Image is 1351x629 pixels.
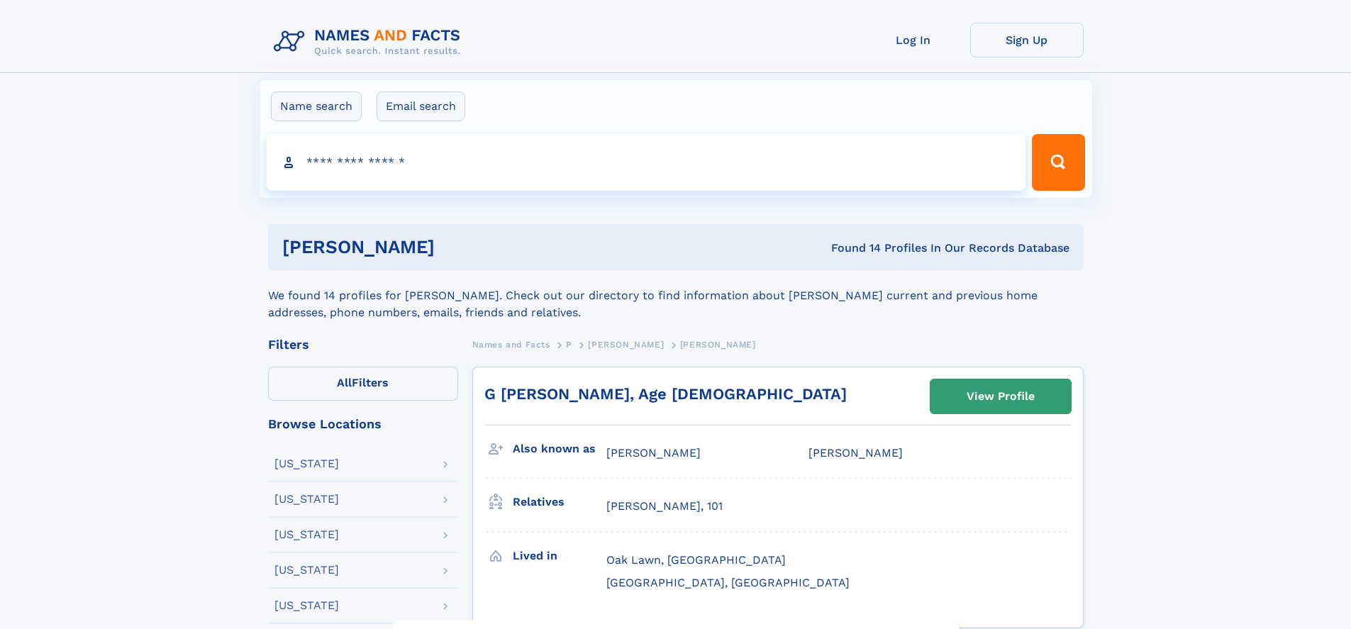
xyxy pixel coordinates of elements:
[633,240,1069,256] div: Found 14 Profiles In Our Records Database
[268,23,472,61] img: Logo Names and Facts
[606,499,723,514] a: [PERSON_NAME], 101
[1032,134,1084,191] button: Search Button
[271,91,362,121] label: Name search
[566,335,572,353] a: P
[337,376,352,389] span: All
[267,134,1026,191] input: search input
[970,23,1084,57] a: Sign Up
[513,490,606,514] h3: Relatives
[930,379,1071,413] a: View Profile
[808,446,903,460] span: [PERSON_NAME]
[282,238,633,256] h1: [PERSON_NAME]
[967,380,1035,413] div: View Profile
[680,340,756,350] span: [PERSON_NAME]
[484,385,847,403] a: G [PERSON_NAME], Age [DEMOGRAPHIC_DATA]
[472,335,550,353] a: Names and Facts
[588,340,664,350] span: [PERSON_NAME]
[268,367,458,401] label: Filters
[566,340,572,350] span: P
[274,458,339,469] div: [US_STATE]
[588,335,664,353] a: [PERSON_NAME]
[377,91,465,121] label: Email search
[606,553,786,567] span: Oak Lawn, [GEOGRAPHIC_DATA]
[513,437,606,461] h3: Also known as
[268,338,458,351] div: Filters
[274,564,339,576] div: [US_STATE]
[274,494,339,505] div: [US_STATE]
[274,529,339,540] div: [US_STATE]
[274,600,339,611] div: [US_STATE]
[857,23,970,57] a: Log In
[606,576,850,589] span: [GEOGRAPHIC_DATA], [GEOGRAPHIC_DATA]
[513,544,606,568] h3: Lived in
[268,270,1084,321] div: We found 14 profiles for [PERSON_NAME]. Check out our directory to find information about [PERSON...
[606,446,701,460] span: [PERSON_NAME]
[268,418,458,430] div: Browse Locations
